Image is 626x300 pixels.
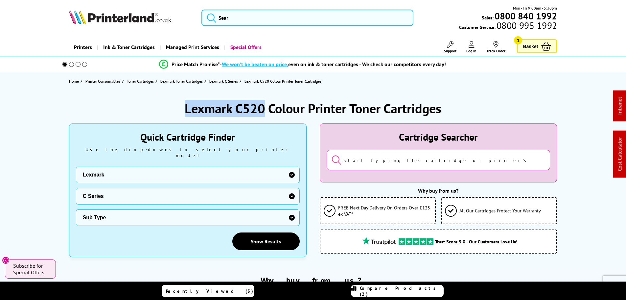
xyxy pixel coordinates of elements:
span: 0800 995 1992 [496,22,557,29]
b: 0800 840 1992 [495,10,557,22]
a: Printerland Logo [69,10,194,26]
a: Lexmark Toner Cartridges [160,78,204,85]
input: Sear [201,10,413,26]
img: Printerland Logo [69,10,172,24]
span: Ink & Toner Cartridges [103,39,155,56]
a: Home [69,78,81,85]
span: Toner Cartridges [127,78,154,85]
div: Cartridge Searcher [327,130,550,143]
li: modal_Promise [54,59,552,70]
img: trustpilot rating [399,238,433,245]
a: Printer Consumables [85,78,122,85]
span: Recently Viewed (5) [166,288,253,294]
a: Recently Viewed (5) [162,285,254,297]
span: Price Match Promise* [172,61,220,68]
a: Special Offers [224,39,267,56]
input: Start typing the cartridge or printer's name... [327,150,550,170]
a: Log In [466,41,476,53]
span: All Our Cartridges Protect Your Warranty [459,207,541,214]
div: Why buy from us? [320,187,557,194]
span: Support [444,48,456,53]
span: Mon - Fri 9:00am - 5:30pm [513,5,557,11]
h2: Why buy from us? [69,275,557,286]
span: Customer Service: [459,22,557,30]
img: trustpilot rating [359,237,399,245]
span: 1 [514,36,522,44]
a: Toner Cartridges [127,78,155,85]
a: Managed Print Services [160,39,224,56]
a: Compare Products (2) [351,285,444,297]
span: Log In [466,48,476,53]
span: Subscribe for Special Offers [13,262,49,276]
span: FREE Next Day Delivery On Orders Over £125 ex VAT* [338,205,432,217]
a: Printers [69,39,97,56]
a: Track Order [486,41,505,53]
div: Use the drop-downs to select your printer model [76,147,300,158]
span: We won’t be beaten on price, [222,61,288,68]
a: 0800 840 1992 [494,13,557,19]
a: Ink & Toner Cartridges [97,39,160,56]
a: Cost Calculator [616,137,623,171]
div: Quick Cartridge Finder [76,130,300,143]
span: Compare Products (2) [360,285,443,297]
span: Basket [523,42,538,51]
span: Lexmark C Series [209,78,238,85]
a: Lexmark C Series [209,78,240,85]
h1: Lexmark C520 Colour Printer Toner Cartridges [185,100,441,117]
div: - even on ink & toner cartridges - We check our competitors every day! [220,61,446,68]
button: Close [2,257,10,264]
a: Show Results [232,232,300,250]
a: Intranet [616,97,623,115]
span: Trust Score 5.0 - Our Customers Love Us! [435,238,517,245]
span: Sales: [482,14,494,21]
span: Lexmark C520 Colour Printer Toner Cartridges [244,79,321,84]
a: Support [444,41,456,53]
a: Basket 1 [517,39,557,53]
span: Lexmark Toner Cartridges [160,78,203,85]
span: Printer Consumables [85,78,120,85]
